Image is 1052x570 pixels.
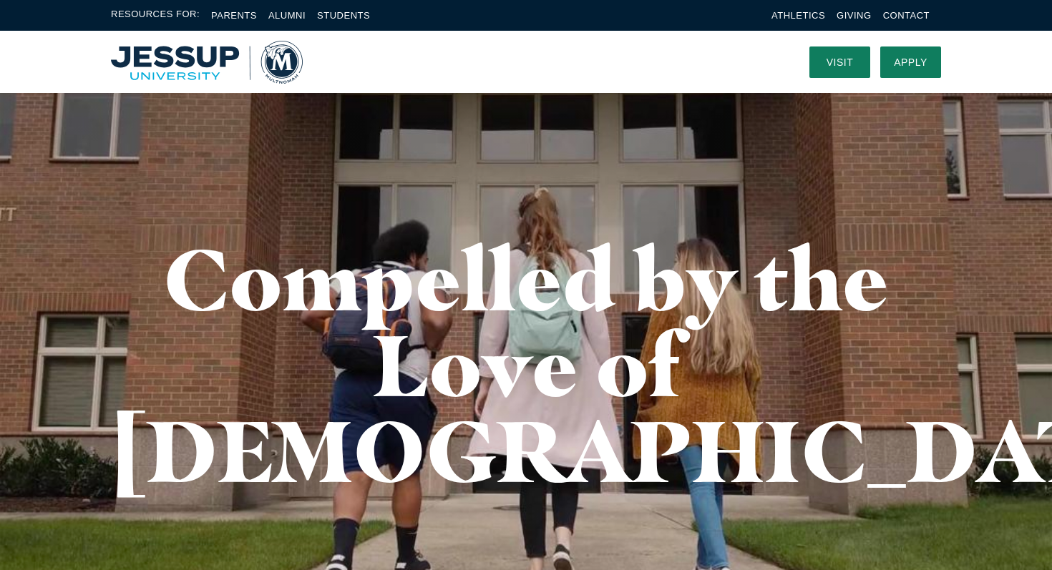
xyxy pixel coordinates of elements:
h1: Compelled by the Love of [DEMOGRAPHIC_DATA] [111,236,941,493]
a: Contact [883,10,930,21]
img: Multnomah University Logo [111,41,303,84]
a: Apply [880,46,941,78]
a: Students [317,10,370,21]
a: Home [111,41,303,84]
a: Visit [809,46,870,78]
a: Giving [837,10,872,21]
a: Athletics [771,10,825,21]
a: Parents [211,10,257,21]
span: Resources For: [111,7,200,24]
a: Alumni [268,10,306,21]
